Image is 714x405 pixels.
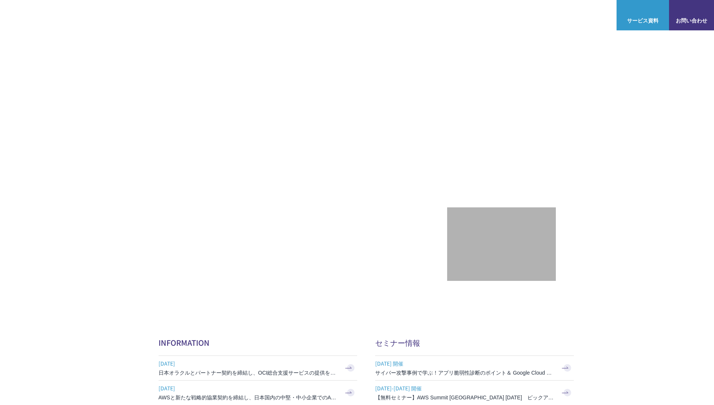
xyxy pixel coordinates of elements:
[375,369,555,376] h3: サイバー攻撃事例で学ぶ！アプリ脆弱性診断のポイント＆ Google Cloud セキュリティ対策
[588,11,609,19] a: ログイン
[493,144,510,155] em: AWS
[159,394,338,401] h3: AWSと新たな戦略的協業契約を締結し、日本国内の中堅・中小企業でのAWS活用を加速
[375,356,574,380] a: [DATE] 開催 サイバー攻撃事例で学ぶ！アプリ脆弱性診断のポイント＆ Google Cloud セキュリティ対策
[159,381,357,405] a: [DATE] AWSと新たな戦略的協業契約を締結し、日本国内の中堅・中小企業でのAWS活用を加速
[434,11,494,19] p: 業種別ソリューション
[669,16,714,24] span: お問い合わせ
[159,369,338,376] h3: 日本オラクルとパートナー契約を締結し、OCI総合支援サービスの提供を開始
[375,381,574,405] a: [DATE]-[DATE] 開催 【無料セミナー】AWS Summit [GEOGRAPHIC_DATA] [DATE] ピックアップセッション
[159,123,447,195] h1: AWS ジャーニーの 成功を実現
[357,11,375,19] p: 強み
[375,382,555,394] span: [DATE]-[DATE] 開催
[298,218,433,254] img: AWS請求代行サービス 統合管理プラン
[375,394,555,401] h3: 【無料セミナー】AWS Summit [GEOGRAPHIC_DATA] [DATE] ピックアップセッション
[509,11,530,19] a: 導入事例
[159,356,357,380] a: [DATE] 日本オラクルとパートナー契約を締結し、OCI総合支援サービスの提供を開始
[159,83,447,116] p: AWSの導入からコスト削減、 構成・運用の最適化からデータ活用まで 規模や業種業態を問わない マネージドサービスで
[390,11,419,19] p: サービス
[86,7,141,23] span: NHN テコラス AWS総合支援サービス
[159,382,338,394] span: [DATE]
[159,358,338,369] span: [DATE]
[468,68,535,135] img: AWSプレミアティアサービスパートナー
[375,358,555,369] span: [DATE] 開催
[637,6,649,15] img: AWS総合支援サービス C-Chorus サービス資料
[462,219,541,273] img: 契約件数
[545,11,573,19] p: ナレッジ
[375,337,574,348] h2: セミナー情報
[159,337,357,348] h2: INFORMATION
[159,218,293,254] img: AWSとの戦略的協業契約 締結
[11,6,141,24] a: AWS総合支援サービス C-Chorus NHN テコラスAWS総合支援サービス
[617,16,669,24] span: サービス資料
[686,6,698,15] img: お問い合わせ
[459,144,544,173] p: 最上位プレミアティア サービスパートナー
